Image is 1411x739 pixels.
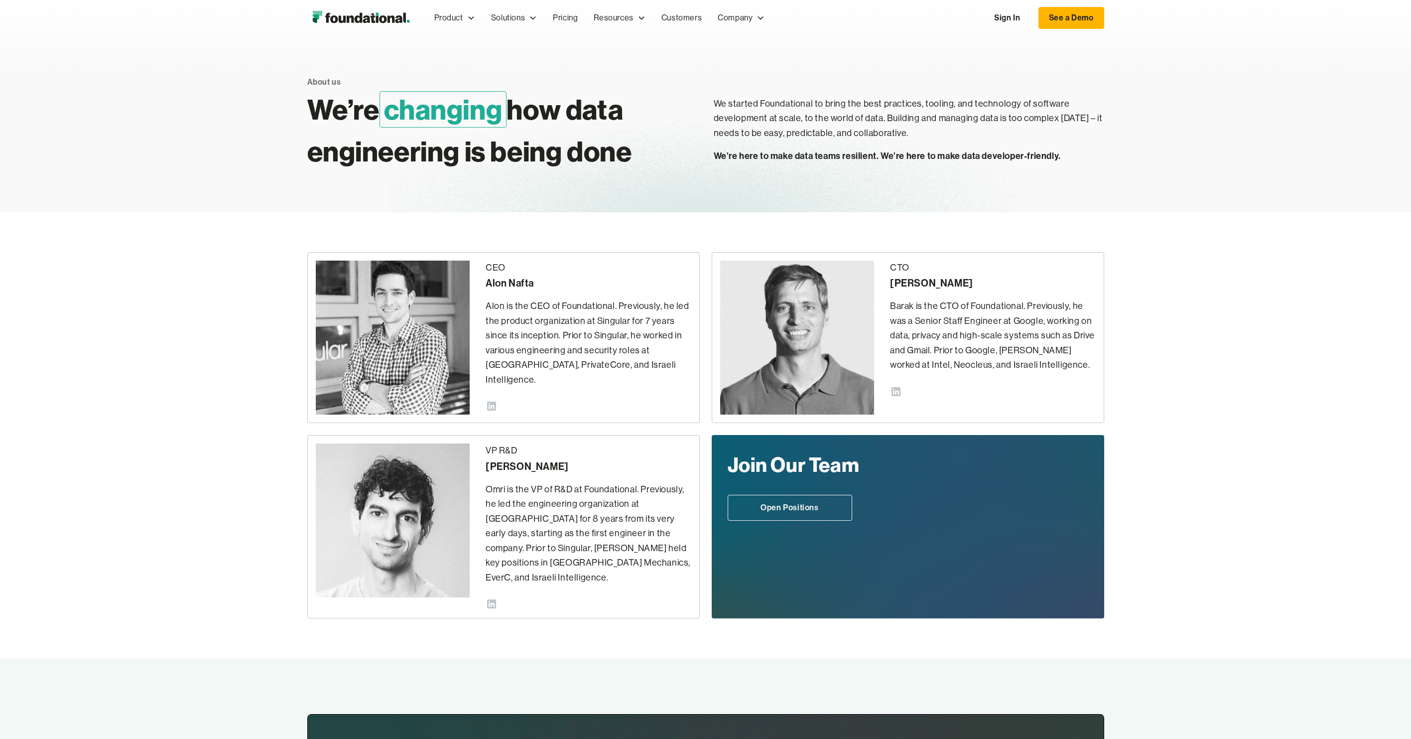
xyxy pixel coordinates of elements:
[486,458,691,474] div: [PERSON_NAME]
[434,11,463,24] div: Product
[720,261,874,415] img: Barak Forgoun - CTO
[890,261,1096,276] div: CTO
[545,1,586,34] a: Pricing
[714,148,1104,163] p: We’re here to make data teams resilient. We’re here to make data developer-friendly.
[380,91,507,128] span: changing
[426,1,483,34] div: Product
[728,451,935,479] div: Join Our Team
[486,299,691,387] p: Alon is the CEO of Foundational. Previously, he led the product organization at Singular for 7 ye...
[594,11,633,24] div: Resources
[653,1,710,34] a: Customers
[718,11,753,24] div: Company
[486,482,691,586] p: Omri is the VP of R&D at Foundational. Previously, he led the engineering organization at [GEOGRA...
[307,8,414,28] a: home
[710,1,772,34] div: Company
[714,97,1104,141] p: We started Foundational to bring the best practices, tooling, and technology of software developm...
[1038,7,1104,29] a: See a Demo
[486,275,691,291] div: Alon Nafta
[728,495,852,521] a: Open Positions
[316,261,470,415] img: Alon Nafta - CEO
[984,7,1030,28] a: Sign In
[307,89,698,172] h1: We’re how data engineering is being done
[483,1,545,34] div: Solutions
[491,11,525,24] div: Solutions
[316,443,470,597] img: Omri Ildis - VP R&D
[586,1,653,34] div: Resources
[307,76,341,89] div: About us
[486,443,691,458] div: VP R&D
[890,299,1096,373] p: Barak is the CTO of Foundational. Previously, he was a Senior Staff Engineer at Google, working o...
[890,275,1096,291] div: [PERSON_NAME]
[307,8,414,28] img: Foundational Logo
[486,261,691,276] div: CEO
